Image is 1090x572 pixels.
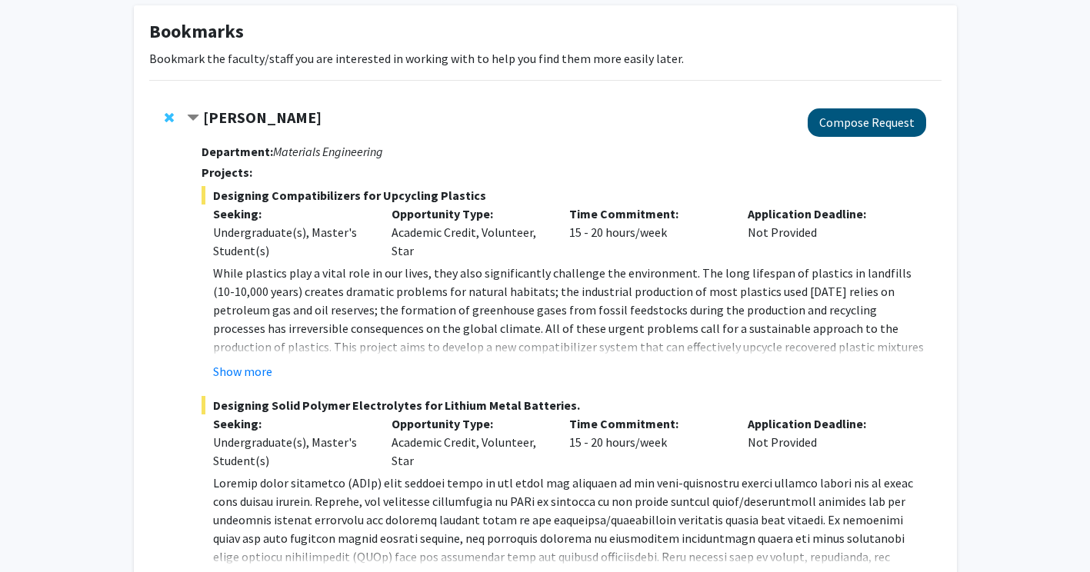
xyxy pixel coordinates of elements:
[165,111,174,124] span: Remove Christopher Li from bookmarks
[202,144,273,159] strong: Department:
[149,21,942,43] h1: Bookmarks
[149,49,942,68] p: Bookmark the faculty/staff you are interested in working with to help you find them more easily l...
[558,414,736,470] div: 15 - 20 hours/week
[273,144,383,159] i: Materials Engineering
[203,108,322,127] strong: [PERSON_NAME]
[12,503,65,560] iframe: Chat
[202,165,252,180] strong: Projects:
[213,362,272,381] button: Show more
[202,186,925,205] span: Designing Compatibilizers for Upcycling Plastics
[808,108,926,137] button: Compose Request to Christopher Li
[213,265,924,391] span: While plastics play a vital role in our lives, they also significantly challenge the environment....
[213,414,368,433] p: Seeking:
[736,205,915,260] div: Not Provided
[736,414,915,470] div: Not Provided
[392,205,547,223] p: Opportunity Type:
[213,223,368,260] div: Undergraduate(s), Master's Student(s)
[558,205,736,260] div: 15 - 20 hours/week
[748,414,903,433] p: Application Deadline:
[202,396,925,414] span: Designing Solid Polymer Electrolytes for Lithium Metal Batteries.
[380,414,558,470] div: Academic Credit, Volunteer, Star
[213,433,368,470] div: Undergraduate(s), Master's Student(s)
[748,205,903,223] p: Application Deadline:
[187,112,199,125] span: Contract Christopher Li Bookmark
[569,414,725,433] p: Time Commitment:
[392,414,547,433] p: Opportunity Type:
[380,205,558,260] div: Academic Credit, Volunteer, Star
[569,205,725,223] p: Time Commitment:
[213,205,368,223] p: Seeking:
